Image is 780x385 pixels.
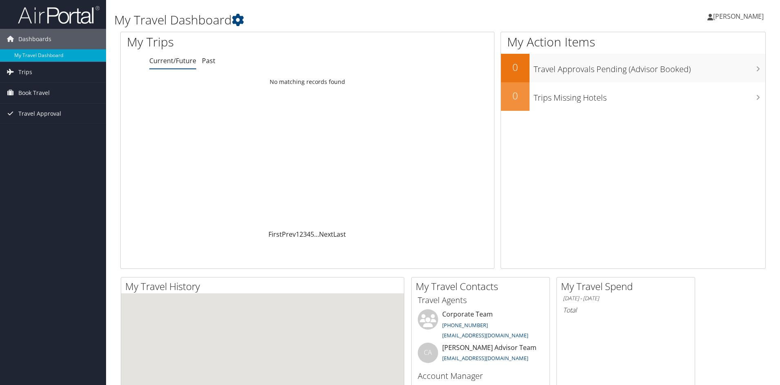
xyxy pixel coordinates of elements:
[121,75,494,89] td: No matching records found
[501,82,765,111] a: 0Trips Missing Hotels
[18,29,51,49] span: Dashboards
[442,332,528,339] a: [EMAIL_ADDRESS][DOMAIN_NAME]
[713,12,764,21] span: [PERSON_NAME]
[534,88,765,103] h3: Trips Missing Hotels
[314,230,319,239] span: …
[125,279,404,293] h2: My Travel History
[18,62,32,82] span: Trips
[534,59,765,75] h3: Travel Approvals Pending (Advisor Booked)
[303,230,307,239] a: 3
[149,56,196,65] a: Current/Future
[414,309,547,343] li: Corporate Team
[501,60,530,74] h2: 0
[418,295,543,306] h3: Travel Agents
[319,230,333,239] a: Next
[18,103,61,124] span: Travel Approval
[18,83,50,103] span: Book Travel
[333,230,346,239] a: Last
[563,295,689,302] h6: [DATE] - [DATE]
[299,230,303,239] a: 2
[310,230,314,239] a: 5
[202,56,215,65] a: Past
[414,343,547,369] li: [PERSON_NAME] Advisor Team
[442,321,488,329] a: [PHONE_NUMBER]
[501,33,765,51] h1: My Action Items
[282,230,296,239] a: Prev
[442,354,528,362] a: [EMAIL_ADDRESS][DOMAIN_NAME]
[127,33,332,51] h1: My Trips
[268,230,282,239] a: First
[563,306,689,315] h6: Total
[418,370,543,382] h3: Account Manager
[501,89,530,103] h2: 0
[707,4,772,29] a: [PERSON_NAME]
[114,11,553,29] h1: My Travel Dashboard
[418,343,438,363] div: CA
[416,279,550,293] h2: My Travel Contacts
[296,230,299,239] a: 1
[561,279,695,293] h2: My Travel Spend
[307,230,310,239] a: 4
[18,5,100,24] img: airportal-logo.png
[501,54,765,82] a: 0Travel Approvals Pending (Advisor Booked)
